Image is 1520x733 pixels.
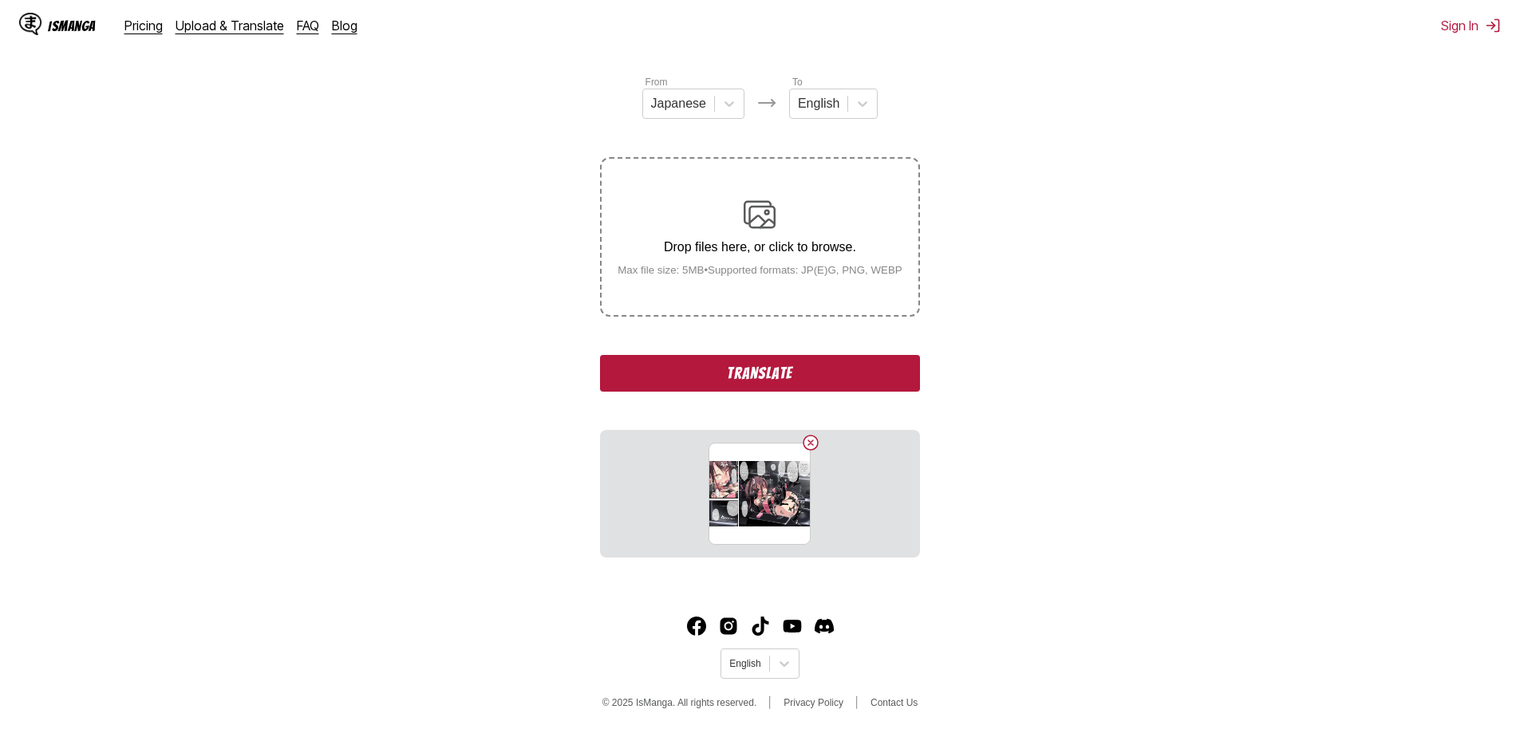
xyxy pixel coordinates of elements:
[646,77,668,88] label: From
[784,697,843,708] a: Privacy Policy
[19,13,124,38] a: IsManga LogoIsManga
[801,433,820,452] button: Delete image
[297,18,319,33] a: FAQ
[729,658,732,669] input: Select language
[719,617,738,636] a: Instagram
[783,617,802,636] img: IsManga YouTube
[871,697,918,708] a: Contact Us
[751,617,770,636] a: TikTok
[602,697,757,708] span: © 2025 IsManga. All rights reserved.
[815,617,834,636] img: IsManga Discord
[719,617,738,636] img: IsManga Instagram
[792,77,803,88] label: To
[605,240,915,254] p: Drop files here, or click to browse.
[687,617,706,636] a: Facebook
[1441,18,1501,33] button: Sign In
[757,93,776,112] img: Languages icon
[1485,18,1501,33] img: Sign out
[783,617,802,636] a: Youtube
[176,18,284,33] a: Upload & Translate
[687,617,706,636] img: IsManga Facebook
[605,264,915,276] small: Max file size: 5MB • Supported formats: JP(E)G, PNG, WEBP
[751,617,770,636] img: IsManga TikTok
[124,18,163,33] a: Pricing
[48,18,96,33] div: IsManga
[19,13,41,35] img: IsManga Logo
[600,355,919,392] button: Translate
[815,617,834,636] a: Discord
[332,18,357,33] a: Blog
